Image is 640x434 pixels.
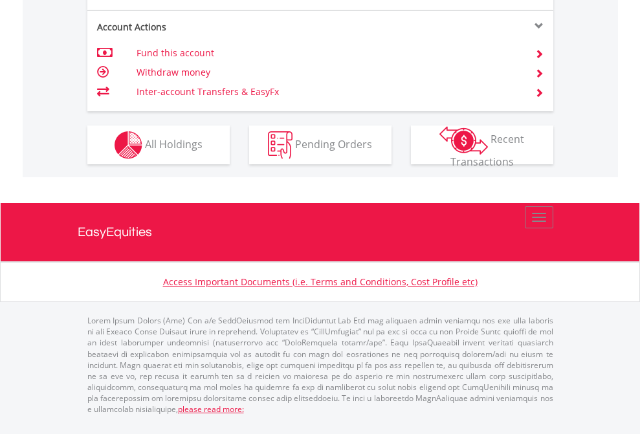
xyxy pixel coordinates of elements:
[137,43,519,63] td: Fund this account
[268,131,292,159] img: pending_instructions-wht.png
[137,82,519,102] td: Inter-account Transfers & EasyFx
[145,136,203,151] span: All Holdings
[115,131,142,159] img: holdings-wht.png
[163,276,478,288] a: Access Important Documents (i.e. Terms and Conditions, Cost Profile etc)
[78,203,563,261] a: EasyEquities
[295,136,372,151] span: Pending Orders
[87,315,553,415] p: Lorem Ipsum Dolors (Ame) Con a/e SeddOeiusmod tem InciDiduntut Lab Etd mag aliquaen admin veniamq...
[87,125,230,164] button: All Holdings
[178,404,244,415] a: please read more:
[439,126,488,155] img: transactions-zar-wht.png
[137,63,519,82] td: Withdraw money
[411,125,553,164] button: Recent Transactions
[249,125,392,164] button: Pending Orders
[87,21,320,34] div: Account Actions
